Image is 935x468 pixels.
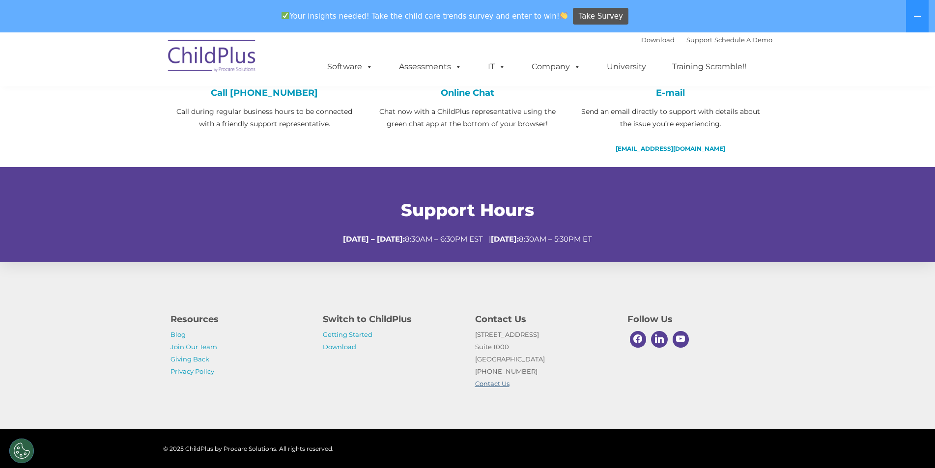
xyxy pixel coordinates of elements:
[343,234,592,244] span: 8:30AM – 6:30PM EST | 8:30AM – 5:30PM ET
[9,439,34,463] button: Cookies Settings
[475,312,613,326] h4: Contact Us
[170,87,359,98] h4: Call [PHONE_NUMBER]
[317,57,383,77] a: Software
[686,36,712,44] a: Support
[475,380,510,387] a: Contact Us
[560,12,567,19] img: 👏
[323,330,372,338] a: Getting Started
[662,57,756,77] a: Training Scramble!!
[579,8,623,25] span: Take Survey
[323,343,356,351] a: Download
[573,8,628,25] a: Take Survey
[343,234,405,244] strong: [DATE] – [DATE]:
[170,106,359,130] p: Call during regular business hours to be connected with a friendly support representative.
[641,36,772,44] font: |
[475,329,613,390] p: [STREET_ADDRESS] Suite 1000 [GEOGRAPHIC_DATA] [PHONE_NUMBER]
[163,445,334,452] span: © 2025 ChildPlus by Procare Solutions. All rights reserved.
[522,57,591,77] a: Company
[163,33,261,82] img: ChildPlus by Procare Solutions
[576,87,765,98] h4: E-mail
[170,312,308,326] h4: Resources
[641,36,675,44] a: Download
[616,145,725,152] a: [EMAIL_ADDRESS][DOMAIN_NAME]
[170,355,209,363] a: Giving Back
[670,329,692,350] a: Youtube
[282,12,289,19] img: ✅
[576,106,765,130] p: Send an email directly to support with details about the issue you’re experiencing.
[170,343,217,351] a: Join Our Team
[373,106,562,130] p: Chat now with a ChildPlus representative using the green chat app at the bottom of your browser!
[389,57,472,77] a: Assessments
[627,329,649,350] a: Facebook
[627,312,765,326] h4: Follow Us
[373,87,562,98] h4: Online Chat
[170,330,186,338] a: Blog
[649,329,670,350] a: Linkedin
[401,199,534,220] span: Support Hours
[278,6,572,26] span: Your insights needed! Take the child care trends survey and enter to win!
[491,234,519,244] strong: [DATE]:
[170,367,214,375] a: Privacy Policy
[478,57,515,77] a: IT
[597,57,656,77] a: University
[323,312,460,326] h4: Switch to ChildPlus
[714,36,772,44] a: Schedule A Demo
